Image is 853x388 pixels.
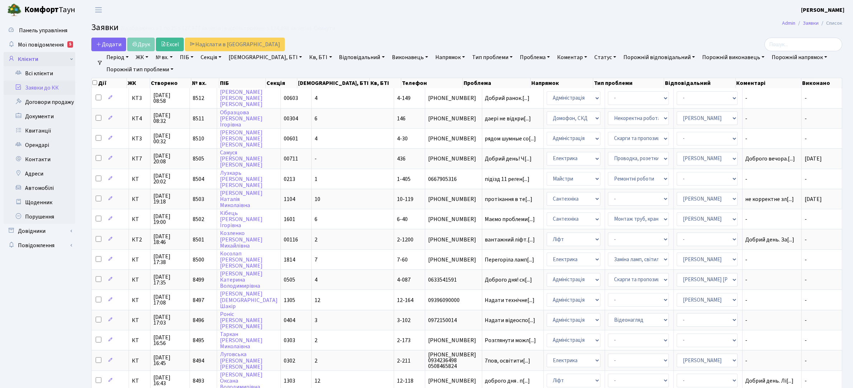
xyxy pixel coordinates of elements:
[428,95,479,101] span: [PHONE_NUMBER]
[620,51,698,63] a: Порожній відповідальний
[4,238,75,253] a: Повідомлення
[469,51,516,63] a: Тип проблеми
[4,167,75,181] a: Адреси
[805,316,807,324] span: -
[485,236,535,244] span: вантажний ліфт.[...]
[315,195,320,203] span: 10
[153,335,187,346] span: [DATE] 16:56
[664,78,736,88] th: Відповідальний
[132,116,147,121] span: КТ4
[220,310,263,330] a: Роніс[PERSON_NAME][PERSON_NAME]
[153,355,187,366] span: [DATE] 16:45
[133,51,151,63] a: ЖК
[485,357,531,365] span: 7пов, освітити[...]
[801,6,844,14] b: [PERSON_NAME]
[315,175,317,183] span: 1
[193,175,204,183] span: 8504
[746,257,799,263] span: -
[4,52,75,66] a: Клієнти
[397,296,413,304] span: 12-164
[746,317,799,323] span: -
[315,236,317,244] span: 2
[746,116,799,121] span: -
[397,236,413,244] span: 2-1200
[315,316,317,324] span: 3
[177,51,196,63] a: ПІБ
[219,78,266,88] th: ПІБ
[746,136,799,142] span: -
[7,3,21,17] img: logo.png
[315,135,317,143] span: 4
[397,357,411,365] span: 2-211
[315,357,317,365] span: 2
[153,51,176,63] a: № вх.
[485,175,530,183] span: підїзд 11 реген[...]
[193,236,204,244] span: 8501
[397,155,406,163] span: 436
[746,377,794,385] span: Добрий день. Лі[...]
[397,377,413,385] span: 12-118
[132,156,147,162] span: КТ7
[397,94,411,102] span: 4-149
[297,78,370,88] th: [DEMOGRAPHIC_DATA], БТІ
[153,254,187,265] span: [DATE] 17:38
[284,357,295,365] span: 0302
[150,78,191,88] th: Створено
[315,155,317,163] span: -
[104,51,131,63] a: Період
[336,51,388,63] a: Відповідальний
[132,237,147,243] span: КТ2
[193,215,204,223] span: 8502
[284,377,295,385] span: 1303
[370,78,401,88] th: Кв, БТІ
[153,153,187,164] span: [DATE] 20:08
[428,257,479,263] span: [PHONE_NUMBER]
[120,25,312,32] div: Відображено з 1 по 25 з 127,977 записів (відфільтровано з 134,898 записів).
[127,78,150,88] th: ЖК
[4,23,75,38] a: Панель управління
[485,135,536,143] span: рядом шумные со[...]
[805,215,807,223] span: -
[746,358,799,364] span: -
[284,316,295,324] span: 0404
[92,78,127,88] th: Дії
[4,66,75,81] a: Всі клієнти
[485,316,536,324] span: Надати відеоспо[...]
[314,25,335,32] a: Скинути
[315,215,317,223] span: 6
[4,210,75,224] a: Порушення
[746,277,799,283] span: -
[397,276,411,284] span: 4-087
[401,78,463,88] th: Телефон
[153,274,187,286] span: [DATE] 17:35
[805,296,807,304] span: -
[132,196,147,202] span: КТ
[153,193,187,205] span: [DATE] 19:18
[220,270,263,290] a: [PERSON_NAME]КатеринаВолодимирівна
[4,152,75,167] a: Контакти
[156,38,184,51] a: Excel
[220,88,263,108] a: [PERSON_NAME][PERSON_NAME][PERSON_NAME]
[591,51,619,63] a: Статус
[428,297,479,303] span: 09396090000
[746,176,799,182] span: -
[284,336,295,344] span: 0303
[485,336,536,344] span: Розглянути можл[...]
[428,352,479,369] span: [PHONE_NUMBER] 0934236498 0508465824
[485,296,535,304] span: Надати технічне[...]
[746,297,799,303] span: -
[24,4,75,16] span: Таун
[485,94,530,102] span: Добрий ранок.[...]
[315,256,317,264] span: 7
[220,290,278,310] a: [PERSON_NAME][DEMOGRAPHIC_DATA]Шакір
[220,149,263,169] a: Самуся[PERSON_NAME][PERSON_NAME]
[90,4,107,16] button: Переключити навігацію
[593,78,664,88] th: Тип проблеми
[397,336,411,344] span: 2-173
[226,51,305,63] a: [DEMOGRAPHIC_DATA], БТІ
[132,337,147,343] span: КТ
[428,277,479,283] span: 0633541591
[736,78,802,88] th: Коментарі
[315,115,317,123] span: 6
[531,78,593,88] th: Напрямок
